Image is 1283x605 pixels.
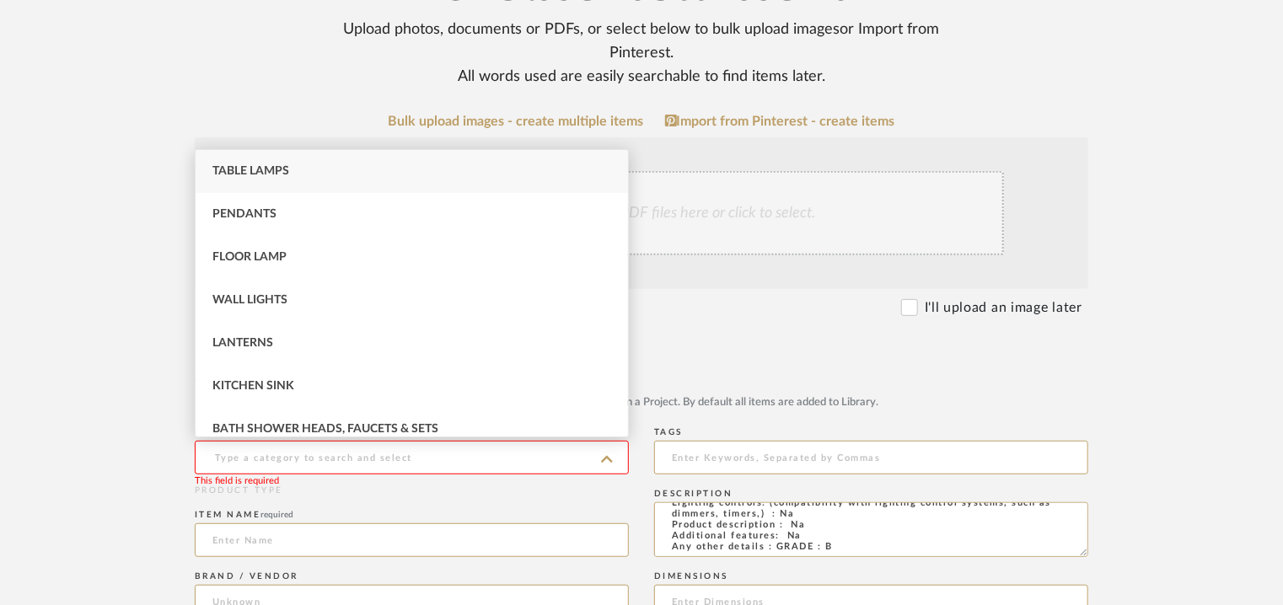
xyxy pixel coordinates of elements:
div: Tags [654,427,1088,437]
div: This field is required [195,474,279,489]
input: Enter Keywords, Separated by Commas [654,441,1088,474]
span: Floor Lamp [212,251,287,263]
div: Dimensions [654,571,1088,581]
label: I'll upload an image later [925,297,1082,318]
span: required [261,511,294,519]
span: Bath Shower Heads, Faucets & Sets [212,423,438,435]
div: Item name [195,510,629,520]
div: Description [654,489,1088,499]
span: Kitchen Sink [212,380,294,392]
div: Item Type [195,356,1088,366]
div: Upload photos, documents or PDFs, or select below to bulk upload images or Import from Pinterest ... [312,18,971,88]
span: Pendants [212,208,276,220]
mat-radio-group: Select item type [195,369,1088,390]
a: Import from Pinterest - create items [665,114,895,129]
div: Upload JPG/PNG images or PDF drawings to create an item with maximum functionality in a Project. ... [195,394,1088,411]
div: Brand / Vendor [195,571,629,581]
input: Enter Name [195,523,629,557]
span: Lanterns [212,337,273,349]
input: Type a category to search and select [195,441,629,474]
span: Wall Lights [212,294,287,306]
span: Table Lamps [212,165,289,177]
a: Bulk upload images - create multiple items [389,115,644,129]
div: PRODUCT TYPE [195,485,629,497]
